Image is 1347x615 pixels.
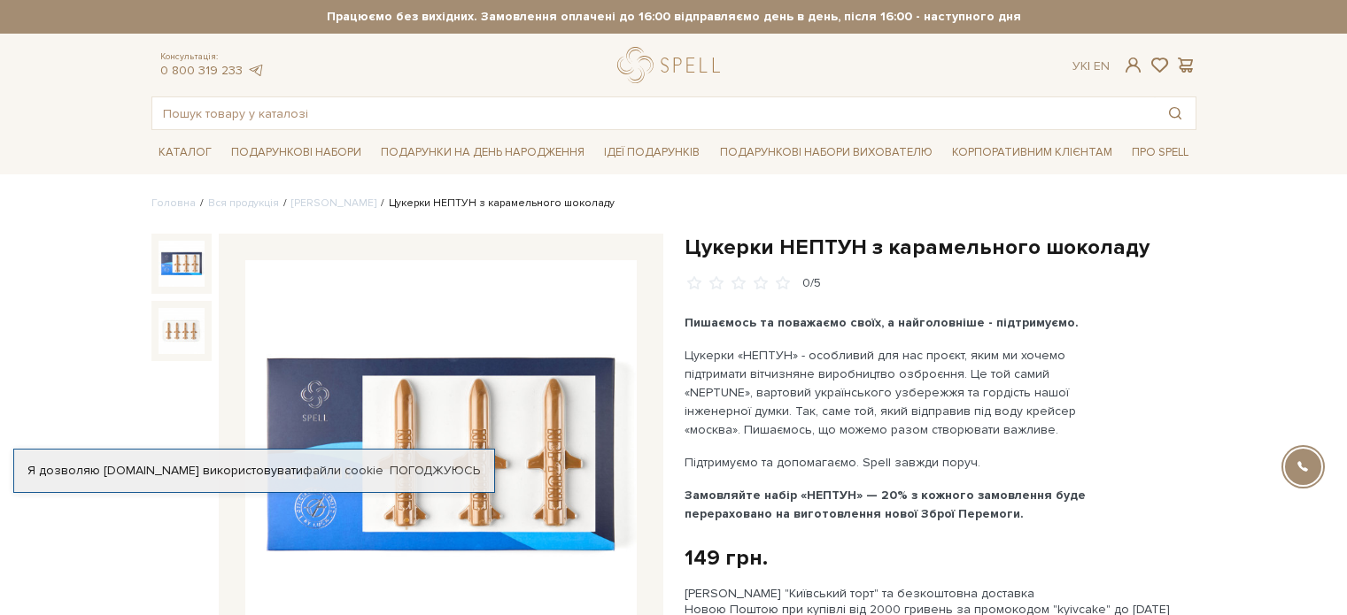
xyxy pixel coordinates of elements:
[685,453,1100,472] p: Підтримуємо та допомагаємо. Spell завжди поруч.
[1088,58,1090,73] span: |
[159,308,205,354] img: Цукерки НЕПТУН з карамельного шоколаду
[208,196,279,210] a: Вся продукція
[685,346,1100,439] p: Цукерки «НЕПТУН» - особливий для нас проєкт, яким ми хочемо підтримати вітчизняне виробництво озб...
[151,9,1196,25] strong: Працюємо без вихідних. Замовлення оплачені до 16:00 відправляємо день в день, після 16:00 - насту...
[1072,58,1110,74] div: Ук
[376,196,615,211] li: Цукерки НЕПТУН з карамельного шоколаду
[224,139,368,166] a: Подарункові набори
[685,234,1196,261] h1: Цукерки НЕПТУН з карамельного шоколаду
[374,139,592,166] a: Подарунки на День народження
[14,463,494,479] div: Я дозволяю [DOMAIN_NAME] використовувати
[291,196,376,210] a: [PERSON_NAME]
[685,488,1086,521] b: Замовляйте набір «НЕПТУН» — 20% з кожного замовлення буде перераховано на виготовлення нової Збро...
[247,63,265,78] a: telegram
[617,47,728,83] a: logo
[160,63,243,78] a: 0 800 319 233
[1155,97,1196,129] button: Пошук товару у каталозі
[160,51,265,63] span: Консультація:
[597,139,707,166] a: Ідеї подарунків
[159,241,205,287] img: Цукерки НЕПТУН з карамельного шоколаду
[151,196,196,210] a: Головна
[945,137,1119,167] a: Корпоративним клієнтам
[303,463,383,478] a: файли cookie
[713,137,940,167] a: Подарункові набори вихователю
[151,139,219,166] a: Каталог
[685,315,1079,330] b: Пишаємось та поважаємо своїх, а найголовніше - підтримуємо.
[685,544,768,572] div: 149 грн.
[390,463,480,479] a: Погоджуюсь
[1094,58,1110,73] a: En
[1125,139,1196,166] a: Про Spell
[802,275,821,292] div: 0/5
[152,97,1155,129] input: Пошук товару у каталозі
